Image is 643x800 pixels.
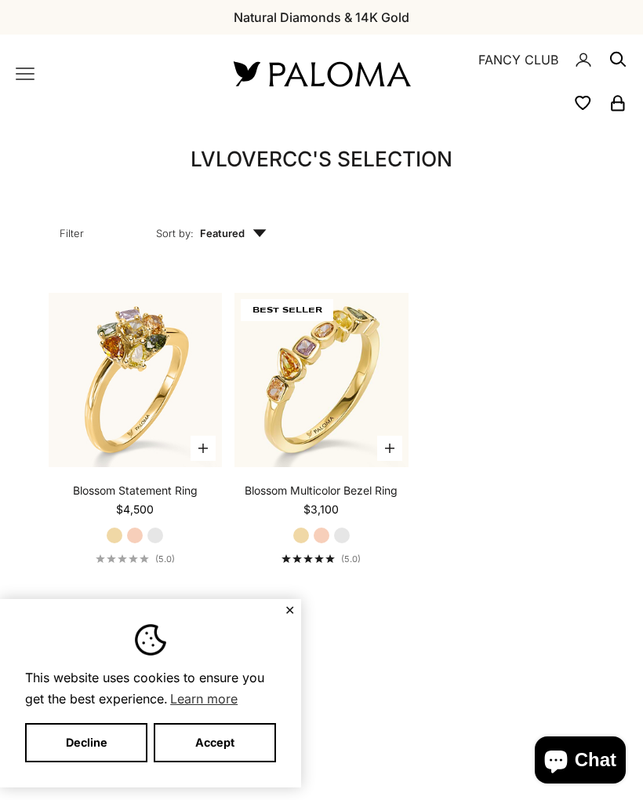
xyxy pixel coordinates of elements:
button: Decline [25,723,147,762]
button: Filter [24,206,120,255]
a: 5.0 out of 5.0 stars(5.0) [282,553,361,564]
sale-price: $3,100 [303,502,339,517]
nav: Secondary navigation [447,35,627,112]
h1: LVloverCC's Selection [49,144,595,175]
div: 5.0 out of 5.0 stars [96,554,149,563]
button: Accept [154,723,276,762]
sale-price: $4,500 [116,502,154,517]
img: #YellowGold [234,293,409,467]
span: (5.0) [341,553,361,564]
a: #YellowGold #RoseGold #WhiteGold [234,293,409,467]
div: 5.0 out of 5.0 stars [282,554,335,563]
a: FANCY CLUB [478,49,558,70]
img: Cookie banner [135,624,166,656]
span: This website uses cookies to ensure you get the best experience. [25,668,276,711]
button: Close [285,605,295,615]
button: Sort by: Featured [120,206,303,255]
nav: Primary navigation [16,64,196,83]
span: BEST SELLER [241,299,333,321]
a: Blossom Statement Ring [73,483,198,499]
img: #YellowGold [49,293,223,467]
span: Sort by: [156,225,194,241]
a: Learn more [168,687,240,711]
inbox-online-store-chat: Shopify online store chat [530,736,630,787]
a: 5.0 out of 5.0 stars(5.0) [96,553,175,564]
span: Featured [200,225,267,241]
a: #YellowGold #WhiteGold #RoseGold [49,293,223,467]
p: Natural Diamonds & 14K Gold [234,7,409,27]
span: (5.0) [155,553,175,564]
a: Blossom Multicolor Bezel Ring [245,483,398,499]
